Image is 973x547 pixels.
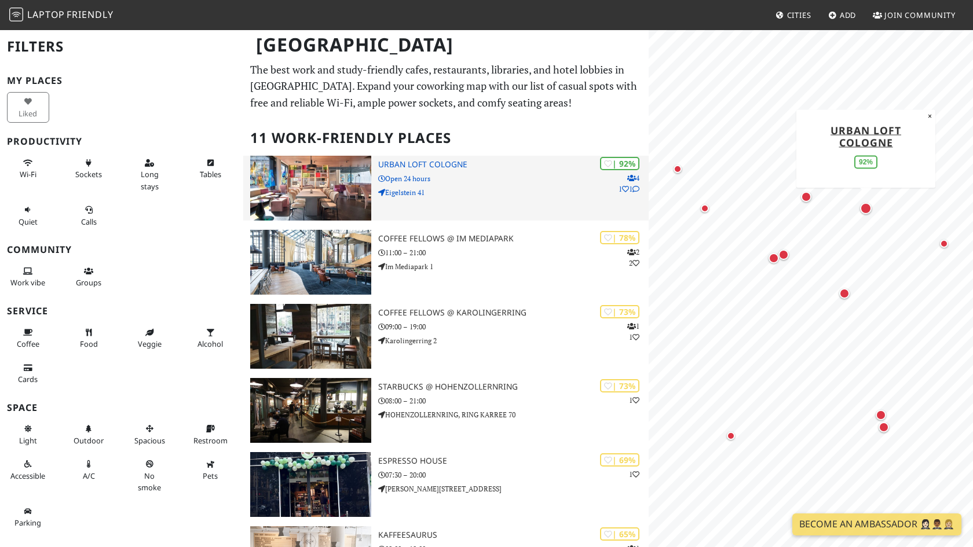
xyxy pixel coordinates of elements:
[600,527,639,541] div: | 65%
[76,277,101,288] span: Group tables
[378,234,649,244] h3: Coffee Fellows @ Im Mediapark
[7,153,49,184] button: Wi-Fi
[68,323,110,354] button: Food
[831,123,901,149] a: URBAN LOFT Cologne
[876,420,891,435] div: Map marker
[724,429,738,443] div: Map marker
[75,169,102,179] span: Power sockets
[378,261,649,272] p: Im Mediapark 1
[629,395,639,406] p: 1
[7,244,236,255] h3: Community
[600,305,639,318] div: | 73%
[378,469,649,480] p: 07:30 – 20:00
[68,419,110,450] button: Outdoor
[10,471,45,481] span: Accessible
[378,247,649,258] p: 11:00 – 21:00
[74,435,104,446] span: Outdoor area
[600,453,639,467] div: | 69%
[138,471,161,493] span: Smoke free
[7,502,49,533] button: Parking
[378,409,649,420] p: HOHENZOLLERNRING, RING KARREE 70
[7,306,236,317] h3: Service
[189,454,232,485] button: Pets
[7,200,49,231] button: Quiet
[627,321,639,343] p: 1 1
[243,452,649,517] a: Espresso House | 69% 1 Espresso House 07:30 – 20:00 [PERSON_NAME][STREET_ADDRESS]
[619,172,639,194] p: 4 1 1
[129,454,171,497] button: No smoke
[250,61,642,111] p: The best work and study-friendly cafes, restaurants, libraries, and hotel lobbies in [GEOGRAPHIC_...
[7,419,49,450] button: Light
[250,120,642,156] h2: 11 Work-Friendly Places
[776,247,791,262] div: Map marker
[9,5,114,25] a: LaptopFriendly LaptopFriendly
[766,251,781,266] div: Map marker
[378,335,649,346] p: Karolingerring 2
[7,75,236,86] h3: My Places
[378,395,649,406] p: 08:00 – 21:00
[243,304,649,369] a: Coffee Fellows @ Karolingerring | 73% 11 Coffee Fellows @ Karolingerring 09:00 – 19:00 Karolinger...
[873,408,888,423] div: Map marker
[81,216,97,227] span: Video/audio calls
[7,402,236,413] h3: Space
[7,323,49,354] button: Coffee
[189,153,232,184] button: Tables
[83,471,95,481] span: Air conditioned
[189,323,232,354] button: Alcohol
[884,10,956,20] span: Join Community
[20,169,36,179] span: Stable Wi-Fi
[18,374,38,384] span: Credit cards
[7,29,236,64] h2: Filters
[924,109,935,122] button: Close popup
[250,230,371,295] img: Coffee Fellows @ Im Mediapark
[243,230,649,295] a: Coffee Fellows @ Im Mediapark | 78% 22 Coffee Fellows @ Im Mediapark 11:00 – 21:00 Im Mediapark 1
[854,155,877,168] div: 92%
[129,419,171,450] button: Spacious
[7,454,49,485] button: Accessible
[937,237,951,251] div: Map marker
[378,530,649,540] h3: Kaffeesaurus
[868,5,960,25] a: Join Community
[378,456,649,466] h3: Espresso House
[787,10,811,20] span: Cities
[200,169,221,179] span: Work-friendly tables
[138,339,162,349] span: Veggie
[858,200,874,216] div: Map marker
[378,321,649,332] p: 09:00 – 19:00
[671,162,685,176] div: Map marker
[14,517,41,528] span: Parking
[17,339,39,349] span: Coffee
[80,339,98,349] span: Food
[837,286,852,301] div: Map marker
[68,153,110,184] button: Sockets
[627,247,639,269] p: 2 2
[7,358,49,389] button: Cards
[799,189,814,204] div: Map marker
[378,187,649,198] p: Eigelstein 41
[19,216,38,227] span: Quiet
[378,308,649,318] h3: Coffee Fellows @ Karolingerring
[247,29,646,61] h1: [GEOGRAPHIC_DATA]
[250,452,371,517] img: Espresso House
[10,277,45,288] span: People working
[68,262,110,292] button: Groups
[27,8,65,21] span: Laptop
[243,156,649,221] a: URBAN LOFT Cologne | 92% 411 URBAN LOFT Cologne Open 24 hours Eigelstein 41
[7,262,49,292] button: Work vibe
[141,169,159,191] span: Long stays
[68,454,110,485] button: A/C
[629,469,639,480] p: 1
[378,160,649,170] h3: URBAN LOFT Cologne
[250,304,371,369] img: Coffee Fellows @ Karolingerring
[250,378,371,443] img: Starbucks @ Hohenzollernring
[378,483,649,494] p: [PERSON_NAME][STREET_ADDRESS]
[197,339,223,349] span: Alcohol
[7,136,236,147] h3: Productivity
[378,382,649,392] h3: Starbucks @ Hohenzollernring
[600,231,639,244] div: | 78%
[250,156,371,221] img: URBAN LOFT Cologne
[189,419,232,450] button: Restroom
[19,435,37,446] span: Natural light
[67,8,113,21] span: Friendly
[698,201,712,215] div: Map marker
